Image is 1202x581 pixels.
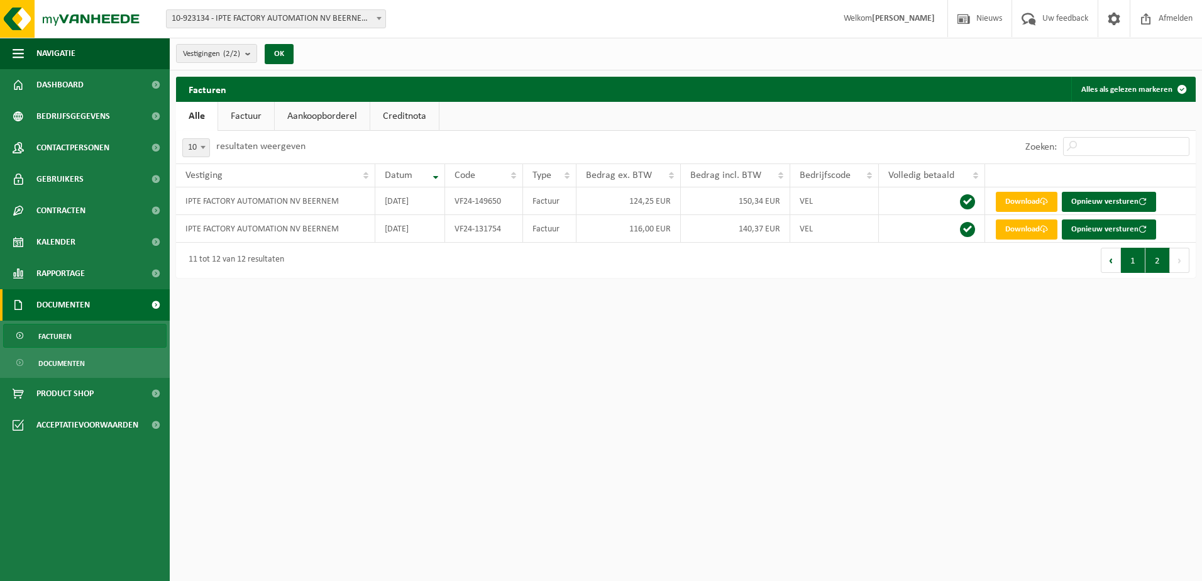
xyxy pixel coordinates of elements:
strong: [PERSON_NAME] [872,14,935,23]
a: Download [996,192,1057,212]
span: Navigatie [36,38,75,69]
button: Next [1170,248,1189,273]
span: 10-923134 - IPTE FACTORY AUTOMATION NV BEERNEM - GENK [167,10,385,28]
button: Opnieuw versturen [1062,219,1156,240]
span: Bedrijfsgegevens [36,101,110,132]
button: Vestigingen(2/2) [176,44,257,63]
a: Creditnota [370,102,439,131]
td: 116,00 EUR [576,215,681,243]
button: 2 [1145,248,1170,273]
span: 10 [182,138,210,157]
td: Factuur [523,187,577,215]
span: 10 [183,139,209,157]
span: Gebruikers [36,163,84,195]
td: IPTE FACTORY AUTOMATION NV BEERNEM [176,215,375,243]
span: Vestigingen [183,45,240,64]
h2: Facturen [176,77,239,101]
td: VEL [790,215,879,243]
td: 140,37 EUR [681,215,791,243]
span: Documenten [36,289,90,321]
span: 10-923134 - IPTE FACTORY AUTOMATION NV BEERNEM - GENK [166,9,386,28]
span: Bedrijfscode [800,170,851,180]
count: (2/2) [223,50,240,58]
button: 1 [1121,248,1145,273]
button: Alles als gelezen markeren [1071,77,1194,102]
span: Rapportage [36,258,85,289]
label: resultaten weergeven [216,141,306,152]
td: [DATE] [375,215,446,243]
a: Factuur [218,102,274,131]
td: 150,34 EUR [681,187,791,215]
label: Zoeken: [1025,142,1057,152]
td: VEL [790,187,879,215]
button: Opnieuw versturen [1062,192,1156,212]
a: Documenten [3,351,167,375]
span: Facturen [38,324,72,348]
td: IPTE FACTORY AUTOMATION NV BEERNEM [176,187,375,215]
span: Product Shop [36,378,94,409]
span: Kalender [36,226,75,258]
td: [DATE] [375,187,446,215]
span: Bedrag ex. BTW [586,170,652,180]
span: Contracten [36,195,85,226]
td: Factuur [523,215,577,243]
span: Documenten [38,351,85,375]
td: 124,25 EUR [576,187,681,215]
span: Contactpersonen [36,132,109,163]
button: OK [265,44,294,64]
span: Type [532,170,551,180]
div: 11 tot 12 van 12 resultaten [182,249,284,272]
td: VF24-131754 [445,215,522,243]
td: VF24-149650 [445,187,522,215]
span: Vestiging [185,170,223,180]
span: Volledig betaald [888,170,954,180]
a: Aankoopborderel [275,102,370,131]
a: Facturen [3,324,167,348]
span: Acceptatievoorwaarden [36,409,138,441]
a: Download [996,219,1057,240]
span: Dashboard [36,69,84,101]
span: Datum [385,170,412,180]
a: Alle [176,102,218,131]
span: Bedrag incl. BTW [690,170,761,180]
span: Code [455,170,475,180]
button: Previous [1101,248,1121,273]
